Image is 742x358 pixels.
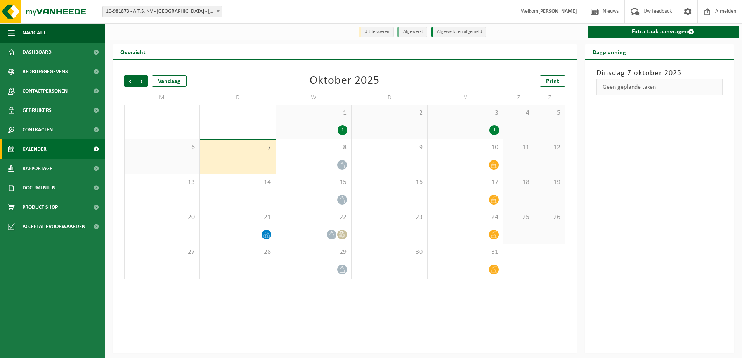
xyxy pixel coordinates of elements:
[355,143,423,152] span: 9
[538,9,577,14] strong: [PERSON_NAME]
[432,248,499,256] span: 31
[204,144,271,153] span: 7
[102,6,222,17] span: 10-981873 - A.T.S. NV - LANGERBRUGGE - GENT
[280,248,347,256] span: 29
[507,109,530,117] span: 4
[352,91,427,105] td: D
[503,91,534,105] td: Z
[128,248,196,256] span: 27
[128,213,196,222] span: 20
[489,125,499,135] div: 1
[538,178,561,187] span: 19
[23,120,53,139] span: Contracten
[359,27,394,37] li: Uit te voeren
[23,81,68,101] span: Contactpersonen
[23,178,55,198] span: Documenten
[355,109,423,117] span: 2
[338,125,347,135] div: 1
[23,198,58,217] span: Product Shop
[280,178,347,187] span: 15
[136,75,148,87] span: Volgende
[432,178,499,187] span: 17
[200,91,276,105] td: D
[585,44,634,59] h2: Dagplanning
[124,75,136,87] span: Vorige
[431,27,486,37] li: Afgewerkt en afgemeld
[397,27,427,37] li: Afgewerkt
[128,143,196,152] span: 6
[538,143,561,152] span: 12
[310,75,380,87] div: Oktober 2025
[355,213,423,222] span: 23
[124,91,200,105] td: M
[204,248,271,256] span: 28
[103,6,222,17] span: 10-981873 - A.T.S. NV - LANGERBRUGGE - GENT
[128,178,196,187] span: 13
[276,91,352,105] td: W
[534,91,565,105] td: Z
[538,213,561,222] span: 26
[23,43,52,62] span: Dashboard
[152,75,187,87] div: Vandaag
[23,217,85,236] span: Acceptatievoorwaarden
[355,248,423,256] span: 30
[546,78,559,84] span: Print
[280,213,347,222] span: 22
[507,178,530,187] span: 18
[432,213,499,222] span: 24
[204,178,271,187] span: 14
[507,143,530,152] span: 11
[596,67,723,79] h3: Dinsdag 7 oktober 2025
[23,101,52,120] span: Gebruikers
[432,109,499,117] span: 3
[113,44,153,59] h2: Overzicht
[280,109,347,117] span: 1
[355,178,423,187] span: 16
[23,139,47,159] span: Kalender
[596,79,723,95] div: Geen geplande taken
[588,26,739,38] a: Extra taak aanvragen
[280,143,347,152] span: 8
[432,143,499,152] span: 10
[23,23,47,43] span: Navigatie
[507,213,530,222] span: 25
[538,109,561,117] span: 5
[428,91,503,105] td: V
[540,75,565,87] a: Print
[204,213,271,222] span: 21
[23,159,52,178] span: Rapportage
[23,62,68,81] span: Bedrijfsgegevens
